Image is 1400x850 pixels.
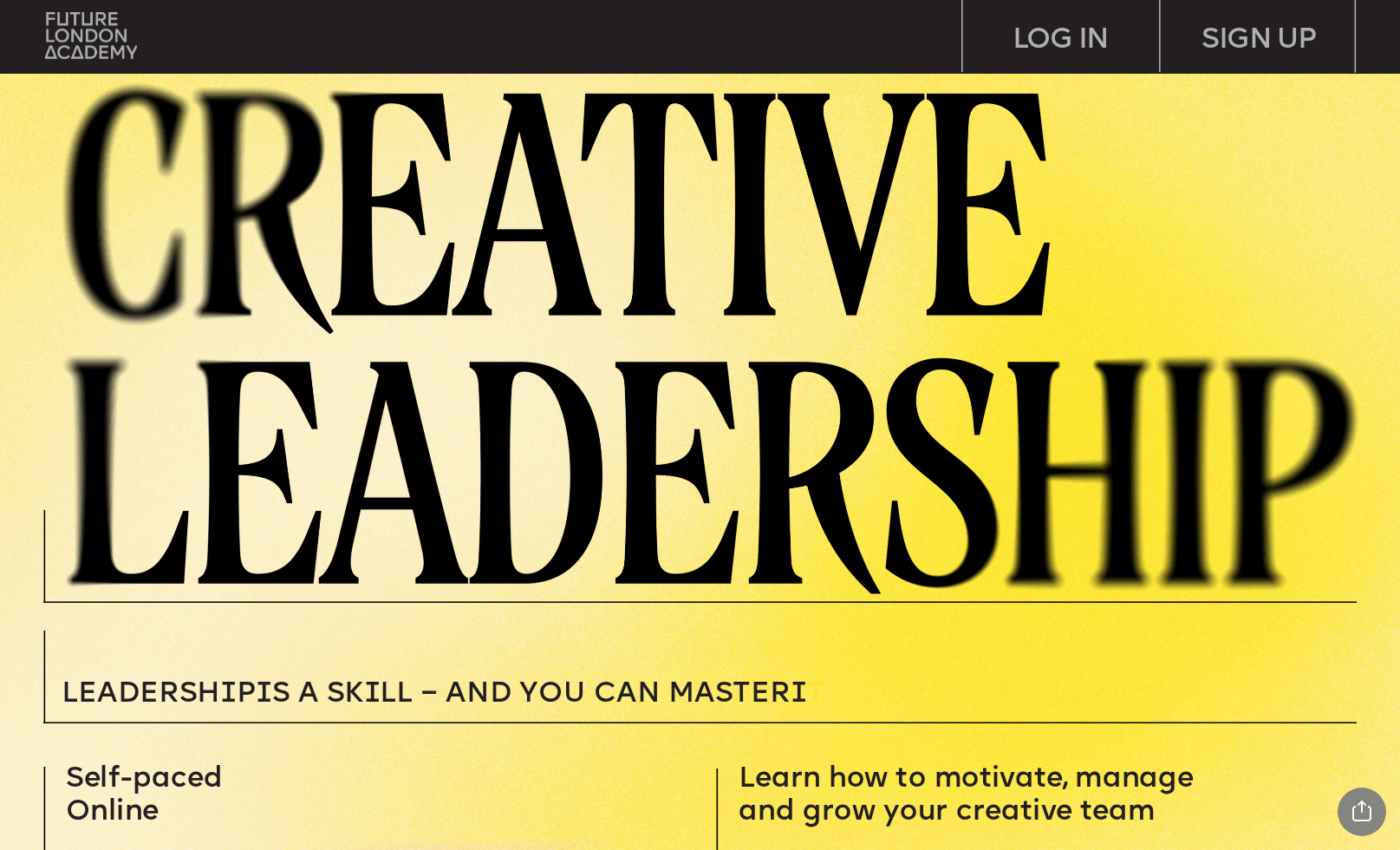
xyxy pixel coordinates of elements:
[1338,788,1386,836] div: Share
[62,680,807,709] span: Leadersh p s a sk ll – and you can MASTER
[256,680,272,709] span: i
[45,12,137,59] img: upload-bfdffa89-fac7-4f57-a443-c7c39906ba42.png
[739,765,1202,827] span: Learn how to motivate, manage and grow your creative team
[66,765,223,794] span: Self-paced
[364,680,381,709] span: i
[48,75,1400,593] img: image-3435f618-b576-4c59-ac17-05593ebec101.png
[791,680,807,709] span: i
[220,680,237,709] span: i
[62,680,1046,709] p: T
